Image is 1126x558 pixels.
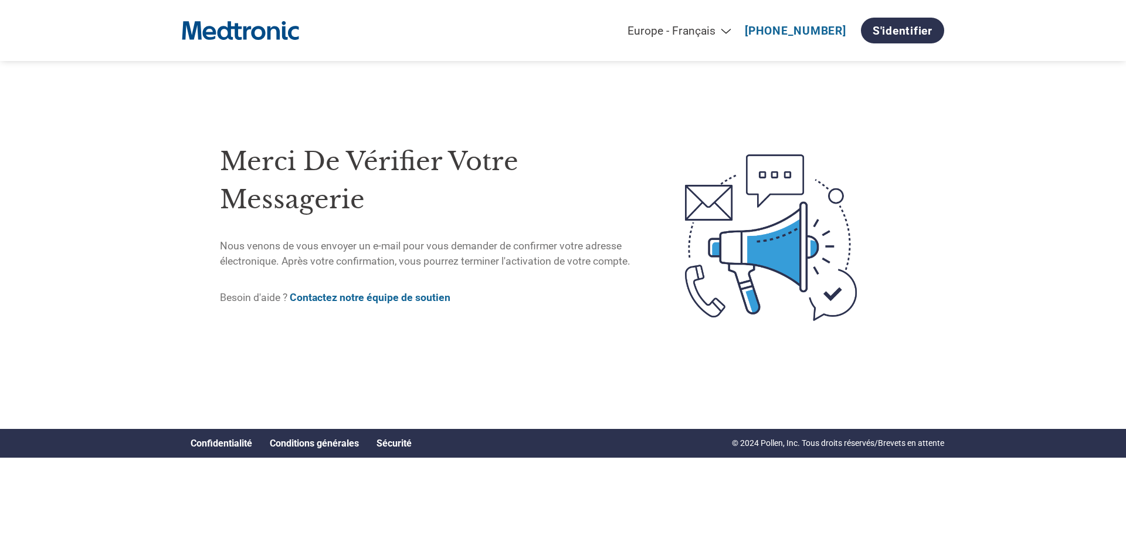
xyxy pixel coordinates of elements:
img: open-email [636,133,906,342]
p: © 2024 Pollen, Inc. Tous droits réservés/Brevets en attente [732,437,944,449]
a: Sécurité [377,438,412,449]
a: S'identifier [861,18,944,43]
h1: Merci de vérifier votre messagerie [220,143,636,218]
a: Confidentialité [191,438,252,449]
p: Nous venons de vous envoyer un e-mail pour vous demander de confirmer votre adresse électronique.... [220,238,636,269]
a: Conditions générales [270,438,359,449]
a: [PHONE_NUMBER] [745,24,846,38]
a: Contactez notre équipe de soutien [290,292,450,303]
p: Besoin d'aide ? [220,290,636,305]
img: Medtronic [182,15,299,47]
